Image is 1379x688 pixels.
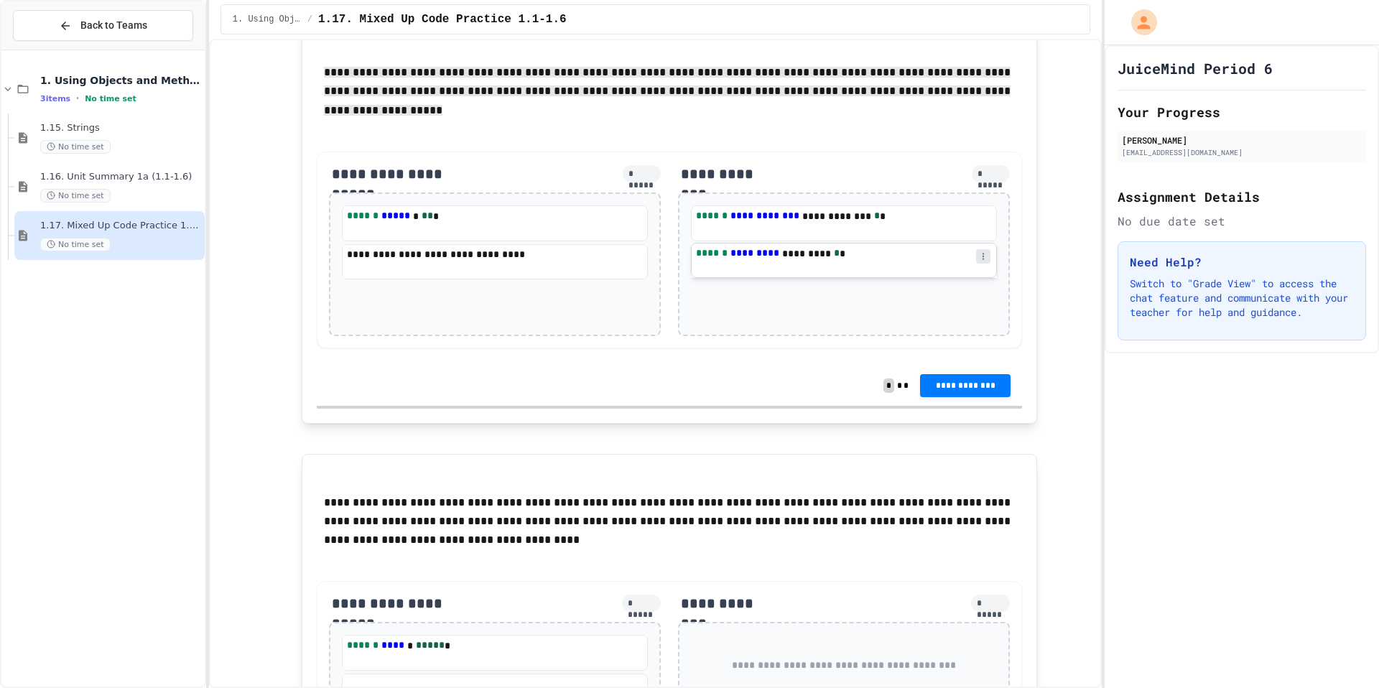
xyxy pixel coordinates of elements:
div: [PERSON_NAME] [1122,134,1362,147]
div: My Account [1116,6,1161,39]
span: 1.17. Mixed Up Code Practice 1.1-1.6 [318,11,567,28]
span: Back to Teams [80,18,147,33]
h2: Your Progress [1118,102,1366,122]
button: Back to Teams [13,10,193,41]
span: • [76,93,79,104]
div: No due date set [1118,213,1366,230]
span: 3 items [40,94,70,103]
div: [EMAIL_ADDRESS][DOMAIN_NAME] [1122,147,1362,158]
span: No time set [85,94,136,103]
p: Switch to "Grade View" to access the chat feature and communicate with your teacher for help and ... [1130,276,1354,320]
span: 1.17. Mixed Up Code Practice 1.1-1.6 [40,220,202,232]
span: 1. Using Objects and Methods [233,14,302,25]
span: 1. Using Objects and Methods [40,74,202,87]
span: 1.15. Strings [40,122,202,134]
h2: Assignment Details [1118,187,1366,207]
span: No time set [40,238,111,251]
span: / [307,14,312,25]
h3: Need Help? [1130,254,1354,271]
span: No time set [40,189,111,203]
span: No time set [40,140,111,154]
span: 1.16. Unit Summary 1a (1.1-1.6) [40,171,202,183]
h1: JuiceMind Period 6 [1118,58,1273,78]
